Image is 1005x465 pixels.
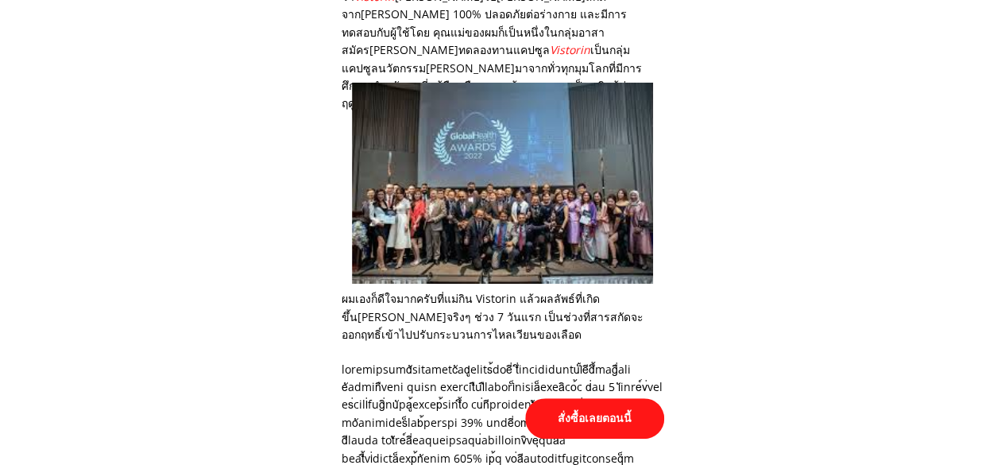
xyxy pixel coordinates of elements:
span: storin [559,42,590,57]
h3: ผมเองก็ดีใจมากครับที่แม่กิน Vistorin แล้วผลลัพธ์ที่เกิดขึ้น[PERSON_NAME]จริงๆ ช่วง 7 วันแรก เป็นช... [342,290,662,343]
p: สั่งซื้อเลยตอนนี้ [525,398,663,439]
span: Vi [550,42,559,57]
